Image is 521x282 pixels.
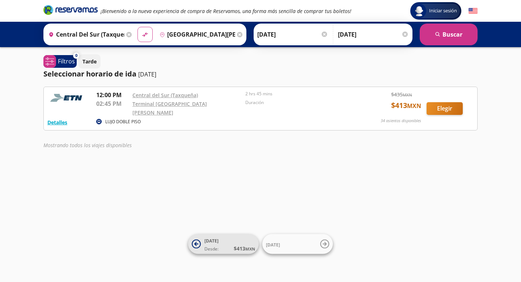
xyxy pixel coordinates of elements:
[262,234,333,254] button: [DATE]
[427,102,463,115] button: Elegir
[47,119,67,126] button: Detalles
[43,69,136,79] p: Seleccionar horario de ida
[43,55,77,68] button: 0Filtros
[266,241,280,248] span: [DATE]
[75,53,77,59] span: 0
[58,57,75,66] p: Filtros
[138,70,156,79] p: [DATE]
[132,100,207,116] a: Terminal [GEOGRAPHIC_DATA][PERSON_NAME]
[43,142,132,149] em: Mostrando todos los viajes disponibles
[157,25,236,43] input: Buscar Destino
[204,238,219,244] span: [DATE]
[426,7,460,14] span: Iniciar sesión
[391,100,421,111] span: $ 413
[82,58,97,65] p: Tarde
[469,7,478,16] button: English
[43,4,98,15] i: Brand Logo
[381,118,421,124] p: 34 asientos disponibles
[403,92,412,98] small: MXN
[101,8,351,14] em: ¡Bienvenido a la nueva experiencia de compra de Reservamos, una forma más sencilla de comprar tus...
[204,246,219,252] span: Desde:
[245,99,355,106] p: Duración
[188,234,259,254] button: [DATE]Desde:$413MXN
[234,245,255,252] span: $ 413
[391,91,412,98] span: $ 435
[338,25,409,43] input: Opcional
[105,119,141,125] p: LUJO DOBLE PISO
[47,91,87,105] img: RESERVAMOS
[46,25,124,43] input: Buscar Origen
[79,54,101,69] button: Tarde
[420,24,478,45] button: Buscar
[96,99,129,108] p: 02:45 PM
[245,91,355,97] p: 2 hrs 45 mins
[43,4,98,17] a: Brand Logo
[245,246,255,252] small: MXN
[132,92,198,99] a: Central del Sur (Taxqueña)
[96,91,129,99] p: 12:00 PM
[407,102,421,110] small: MXN
[257,25,328,43] input: Elegir Fecha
